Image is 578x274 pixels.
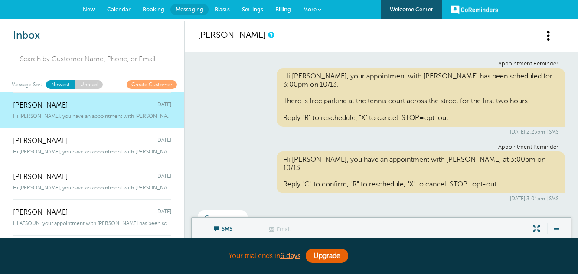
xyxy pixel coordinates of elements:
div: Hi [PERSON_NAME], you have an appointment with [PERSON_NAME] at 3:00pm on 10/13. Reply "C" to con... [277,151,565,193]
span: SMS [202,218,246,238]
span: Hi [PERSON_NAME], you have an appointment with [PERSON_NAME] [DATE] at 3:00pm. [13,113,171,119]
span: [DATE] [156,137,171,145]
div: Appointment Reminder [204,144,558,150]
a: Upgrade [306,249,348,263]
a: 6 days [280,252,300,260]
span: [DATE] [156,209,171,217]
span: Billing [275,6,291,13]
a: Unread [75,80,103,88]
h2: Inbox [13,29,171,42]
span: [PERSON_NAME] [13,137,68,145]
span: Messaging [176,6,203,13]
span: More [303,6,317,13]
span: Message Sort: [11,80,44,88]
input: Search by Customer Name, Phone, or Email [13,51,172,67]
span: Hi AFSOUN, your appointment with [PERSON_NAME] has been scheduled for 6:00pm [13,220,171,226]
span: [PERSON_NAME] [13,209,68,217]
span: [DATE] [156,173,171,181]
div: Appointment Reminder [204,61,558,67]
span: Calendar [107,6,131,13]
a: Create Customer [127,80,177,88]
span: New [83,6,95,13]
span: [PERSON_NAME] [13,101,68,110]
span: [PERSON_NAME] [13,173,68,181]
span: Booking [143,6,164,13]
div: [DATE] 2:25pm | SMS [204,129,558,135]
div: Your trial ends in . [72,247,506,265]
div: C [198,210,248,227]
div: [DATE] 3:01pm | SMS [204,196,558,202]
span: Hi [PERSON_NAME], you have an appointment with [PERSON_NAME] [DATE] at 4:00pm [13,185,171,191]
span: Email [259,218,302,239]
span: Blasts [215,6,230,13]
label: This customer does not have an email address. [252,218,309,241]
a: This is a history of all communications between GoReminders and your customer. [268,32,273,38]
div: Hi [PERSON_NAME], your appointment with [PERSON_NAME] has been scheduled for 3:00pm on 10/13. The... [277,68,565,127]
span: Hi [PERSON_NAME], you have an appointment with [PERSON_NAME] [DATE] at 2:00pm [13,149,171,155]
a: [PERSON_NAME] [198,30,266,40]
span: Settings [242,6,263,13]
span: [DATE] [156,101,171,110]
a: Newest [46,80,75,88]
a: Messaging [170,4,209,15]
